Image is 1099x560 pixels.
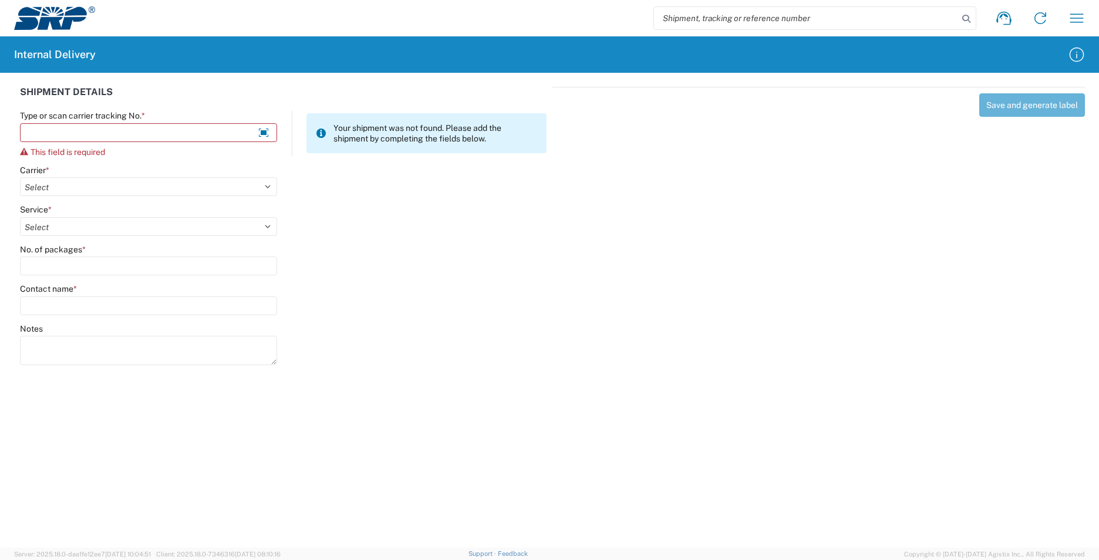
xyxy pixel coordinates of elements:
span: Your shipment was not found. Please add the shipment by completing the fields below. [333,123,537,144]
h2: Internal Delivery [14,48,96,62]
label: Notes [20,323,43,334]
a: Support [468,550,498,557]
div: SHIPMENT DETAILS [20,87,547,110]
span: This field is required [31,147,105,157]
label: Contact name [20,284,77,294]
span: Server: 2025.18.0-daa1fe12ee7 [14,551,151,558]
span: [DATE] 08:10:16 [235,551,281,558]
a: Feedback [498,550,528,557]
span: Client: 2025.18.0-7346316 [156,551,281,558]
label: No. of packages [20,244,86,255]
input: Shipment, tracking or reference number [654,7,958,29]
label: Type or scan carrier tracking No. [20,110,145,121]
label: Carrier [20,165,49,176]
span: [DATE] 10:04:51 [105,551,151,558]
label: Service [20,204,52,215]
span: Copyright © [DATE]-[DATE] Agistix Inc., All Rights Reserved [904,549,1085,559]
img: srp [14,6,95,30]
